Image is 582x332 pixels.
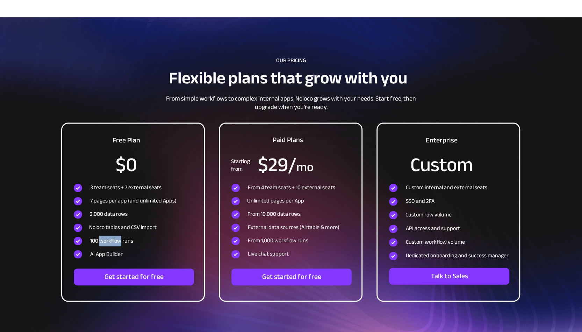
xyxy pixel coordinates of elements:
span: Get started for free [231,273,352,281]
span: Unlimited pages per App [247,195,304,206]
span: 3 team seats + 7 external seats [90,182,161,193]
span: Talk to Sales [389,272,509,280]
span: Noloco tables and CSV import [89,222,157,233]
span: Custom workflow volume [405,237,465,247]
span: 7 pages per app (and unlimited Apps) [90,195,177,206]
span: Enterprise [426,134,458,147]
span: Dedicated onboarding and success manager [405,250,508,261]
span: From 10,000 data rows [247,209,301,219]
span: Get started for free [74,273,194,281]
a: Talk to Sales [389,268,509,285]
span: mo [296,155,314,179]
span: Custom [410,147,473,183]
span: $29/ [258,147,296,183]
span: 2,000 data rows [90,209,128,219]
span: External data sources (Airtable & more) [248,222,339,233]
a: Get started for free [74,268,194,285]
span: 100 workflow runs [90,236,133,246]
span: Starting from [231,156,250,174]
span: Paid Plans [273,133,303,146]
span: From 4 team seats + 10 external seats [248,182,335,193]
span: SSO and 2FA [405,196,434,206]
a: Get started for free [231,268,352,285]
span: Custom internal and external seats [405,182,487,193]
span: $0 [116,147,137,183]
span: OUR PRICING [276,55,306,66]
span: Custom row volume [405,209,451,220]
span: Flexible plans that grow with you [169,62,408,94]
span: API access and support [405,223,460,234]
span: Free Plan [113,134,140,147]
span: From simple workflows to complex internal apps, Noloco grows with your needs. Start free, then up... [166,93,416,113]
span: Live chat support [248,249,289,259]
span: AI App Builder [90,249,123,259]
span: From 1,000 workflow runs [248,235,308,246]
